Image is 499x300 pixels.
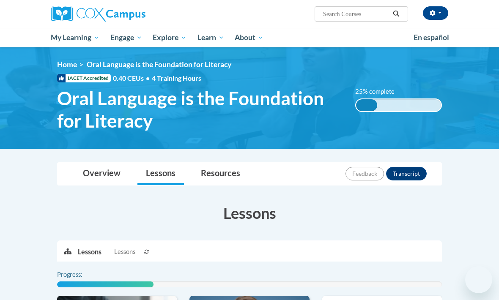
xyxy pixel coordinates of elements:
[87,60,231,69] span: Oral Language is the Foundation for Literacy
[57,87,343,132] span: Oral Language is the Foundation for Literacy
[153,33,186,43] span: Explore
[146,74,150,82] span: •
[51,6,145,22] img: Cox Campus
[74,163,129,185] a: Overview
[355,87,404,96] label: 25% complete
[465,266,492,293] iframe: Button to launch messaging window
[57,202,442,224] h3: Lessons
[423,6,448,20] button: Account Settings
[45,28,105,47] a: My Learning
[197,33,224,43] span: Learn
[51,6,175,22] a: Cox Campus
[105,28,148,47] a: Engage
[345,167,384,180] button: Feedback
[192,163,249,185] a: Resources
[137,163,184,185] a: Lessons
[414,33,449,42] span: En español
[390,9,403,19] button: Search
[57,270,106,279] label: Progress:
[114,247,135,256] span: Lessons
[78,247,101,256] p: Lessons
[113,74,152,83] span: 0.40 CEUs
[192,28,230,47] a: Learn
[110,33,142,43] span: Engage
[356,99,377,111] div: 25% complete
[386,167,427,180] button: Transcript
[322,9,390,19] input: Search Courses
[152,74,201,82] span: 4 Training Hours
[57,60,77,69] a: Home
[44,28,455,47] div: Main menu
[147,28,192,47] a: Explore
[51,33,99,43] span: My Learning
[408,29,455,46] a: En español
[57,74,111,82] span: IACET Accredited
[235,33,263,43] span: About
[230,28,269,47] a: About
